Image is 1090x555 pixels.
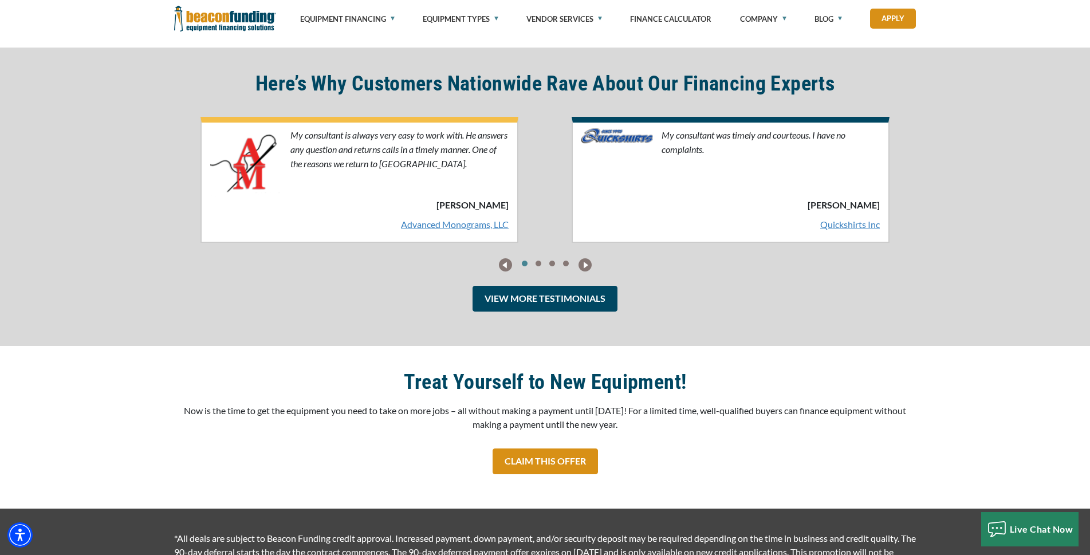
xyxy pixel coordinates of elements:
img: Advanced Monograms, LLC Logo [210,128,282,200]
a: View More Testimonials [473,286,617,312]
a: Apply [870,9,916,29]
span: My consultant was timely and courteous. I have no complaints. [662,129,845,155]
button: Live Chat Now [981,512,1079,546]
a: next [579,254,592,274]
span: My consultant is always very easy to work with. He answers any question and returns calls in a ti... [290,129,507,169]
div: Accessibility Menu [7,522,33,548]
p: Now is the time to get the equipment you need to take on more jobs – all without making a payment... [174,404,916,431]
b: [PERSON_NAME] [662,198,880,212]
b: [PERSON_NAME] [290,198,509,212]
img: Left Navigator [499,258,512,271]
a: Go To Slide 0 [518,259,532,269]
a: Quickshirts Inc - open in a new tab [662,218,880,231]
a: Advanced Monograms, LLC - open in a new tab [290,218,509,231]
a: Go To Slide 2 [545,259,559,269]
a: previous [499,254,512,274]
img: Quickshirts Inc logo [581,128,653,200]
a: Go To Slide 3 [559,259,573,269]
a: CLAIM THIS OFFER [493,448,598,474]
span: Live Chat Now [1010,523,1073,534]
img: Right Navigator [579,258,592,271]
h2: Here’s Why Customers Nationwide Rave About Our Financing Experts [174,70,916,97]
h2: Treat Yourself to New Equipment! [404,369,687,395]
a: Go To Slide 1 [532,259,545,269]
